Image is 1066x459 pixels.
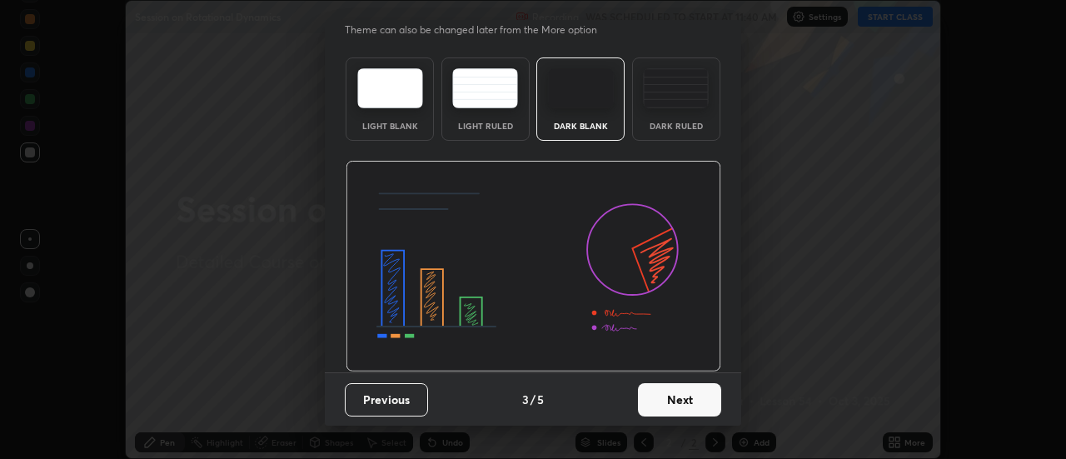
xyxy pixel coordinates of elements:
img: lightRuledTheme.5fabf969.svg [452,68,518,108]
button: Previous [345,383,428,417]
h4: / [531,391,535,408]
p: Theme can also be changed later from the More option [345,22,615,37]
div: Dark Ruled [643,122,710,130]
img: darkTheme.f0cc69e5.svg [548,68,614,108]
button: Next [638,383,721,417]
img: darkRuledTheme.de295e13.svg [643,68,709,108]
div: Dark Blank [547,122,614,130]
h4: 5 [537,391,544,408]
div: Light Ruled [452,122,519,130]
div: Light Blank [356,122,423,130]
img: lightTheme.e5ed3b09.svg [357,68,423,108]
img: darkThemeBanner.d06ce4a2.svg [346,161,721,372]
h4: 3 [522,391,529,408]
